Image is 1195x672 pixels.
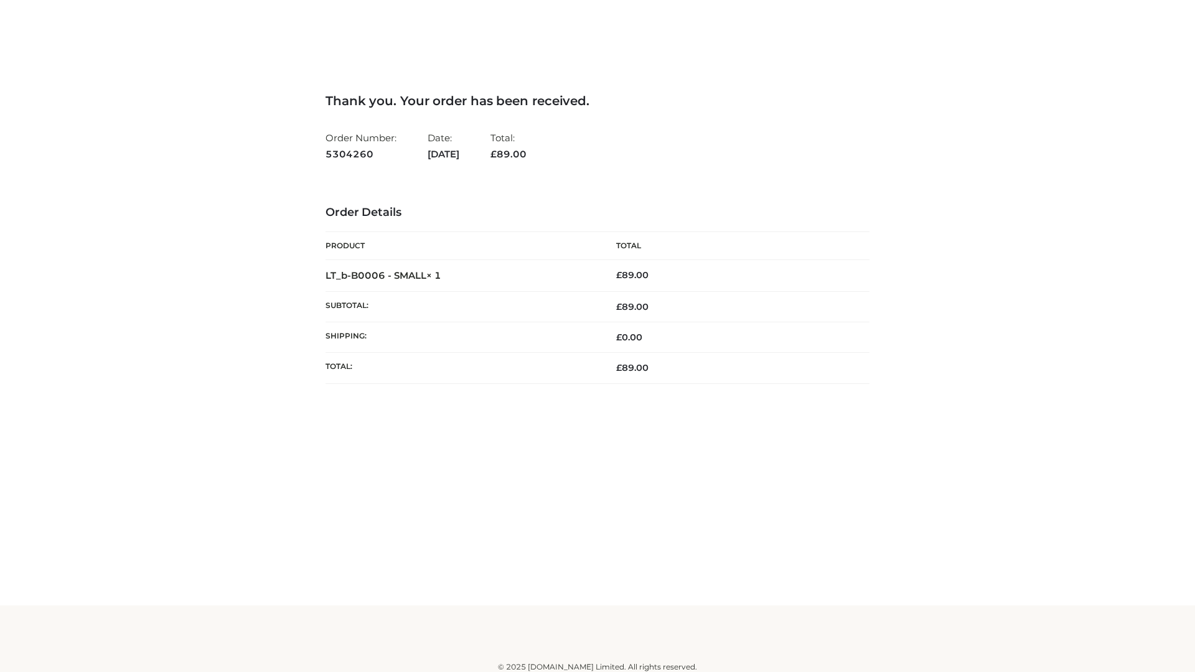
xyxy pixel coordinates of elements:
[616,332,642,343] bdi: 0.00
[616,362,622,373] span: £
[326,232,597,260] th: Product
[326,353,597,383] th: Total:
[490,127,527,165] li: Total:
[326,291,597,322] th: Subtotal:
[326,93,869,108] h3: Thank you. Your order has been received.
[616,301,649,312] span: 89.00
[597,232,869,260] th: Total
[490,148,497,160] span: £
[326,322,597,353] th: Shipping:
[326,146,396,162] strong: 5304260
[426,269,441,281] strong: × 1
[616,362,649,373] span: 89.00
[616,301,622,312] span: £
[616,332,622,343] span: £
[616,269,622,281] span: £
[326,269,441,281] strong: LT_b-B0006 - SMALL
[428,146,459,162] strong: [DATE]
[326,206,869,220] h3: Order Details
[490,148,527,160] span: 89.00
[428,127,459,165] li: Date:
[616,269,649,281] bdi: 89.00
[326,127,396,165] li: Order Number:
